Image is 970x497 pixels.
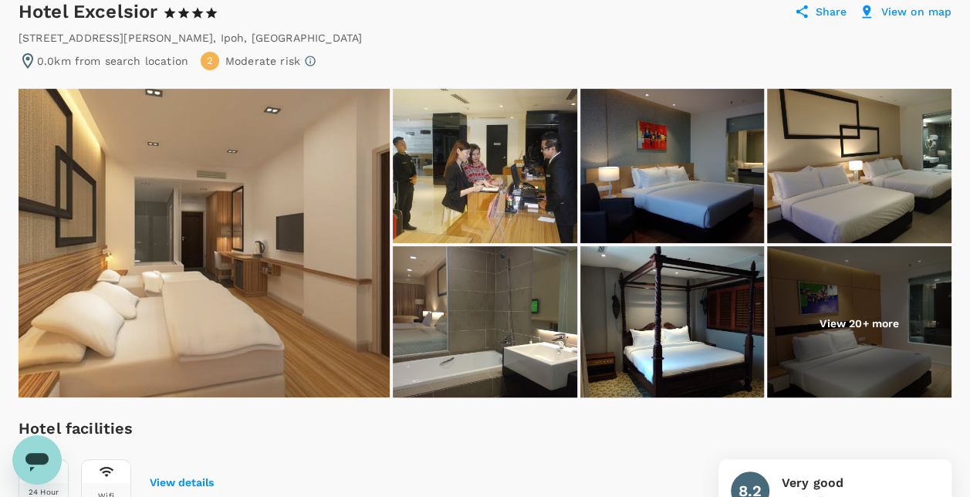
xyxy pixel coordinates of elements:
img: Room [767,246,951,401]
img: Room [580,246,765,401]
img: Reception [393,89,577,243]
p: Very good [782,474,868,492]
p: Share [816,4,847,19]
img: Room [580,89,765,243]
img: Room [393,246,577,401]
button: View details [150,477,214,489]
iframe: Button to launch messaging window [12,435,62,485]
p: Moderate risk [225,53,300,69]
p: View 20+ more [820,316,899,331]
p: 0.0km from search location [37,53,188,69]
img: Primary image [19,89,390,397]
img: Room [767,89,951,243]
p: View on map [880,4,951,19]
h6: Hotel facilities [19,416,214,441]
div: [STREET_ADDRESS][PERSON_NAME] , Ipoh , [GEOGRAPHIC_DATA] [19,30,362,46]
span: 2 [207,54,213,69]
